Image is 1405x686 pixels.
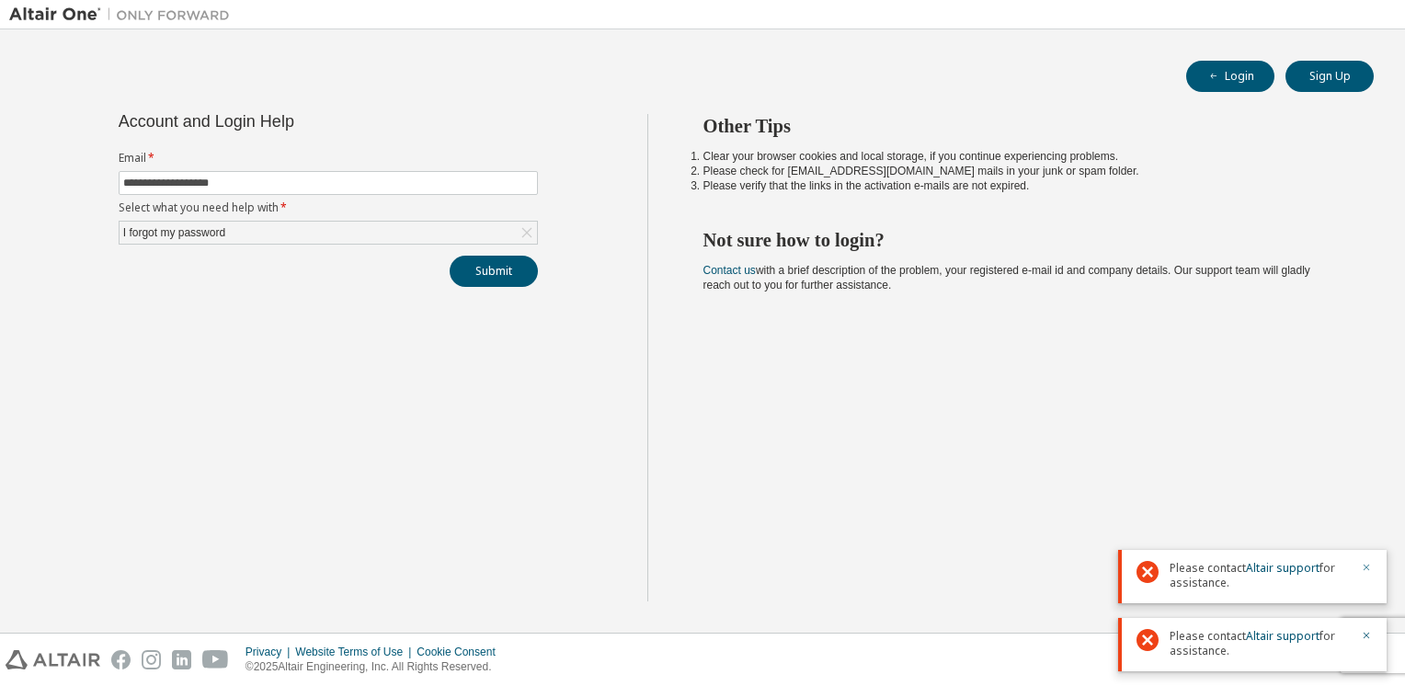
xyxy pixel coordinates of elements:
button: Sign Up [1285,61,1374,92]
button: Submit [450,256,538,287]
img: youtube.svg [202,650,229,669]
div: I forgot my password [120,223,228,243]
h2: Not sure how to login? [703,228,1342,252]
a: Altair support [1246,560,1319,576]
a: Contact us [703,264,756,277]
p: © 2025 Altair Engineering, Inc. All Rights Reserved. [246,659,507,675]
img: instagram.svg [142,650,161,669]
span: with a brief description of the problem, your registered e-mail id and company details. Our suppo... [703,264,1310,292]
div: Website Terms of Use [295,645,417,659]
li: Clear your browser cookies and local storage, if you continue experiencing problems. [703,149,1342,164]
div: I forgot my password [120,222,537,244]
a: Altair support [1246,628,1319,644]
div: Privacy [246,645,295,659]
label: Email [119,151,538,166]
button: Login [1186,61,1274,92]
li: Please verify that the links in the activation e-mails are not expired. [703,178,1342,193]
img: linkedin.svg [172,650,191,669]
div: Cookie Consent [417,645,506,659]
span: Please contact for assistance. [1170,561,1350,590]
h2: Other Tips [703,114,1342,138]
label: Select what you need help with [119,200,538,215]
img: Altair One [9,6,239,24]
img: facebook.svg [111,650,131,669]
img: altair_logo.svg [6,650,100,669]
span: Please contact for assistance. [1170,629,1350,658]
li: Please check for [EMAIL_ADDRESS][DOMAIN_NAME] mails in your junk or spam folder. [703,164,1342,178]
div: Account and Login Help [119,114,454,129]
